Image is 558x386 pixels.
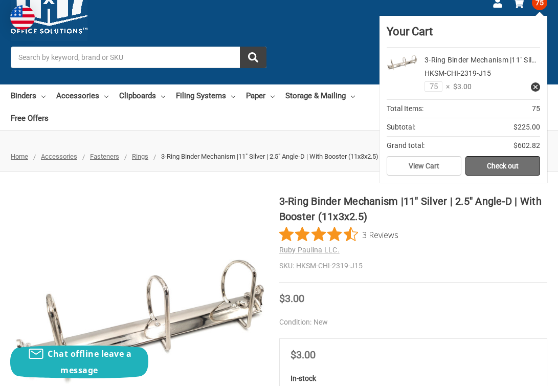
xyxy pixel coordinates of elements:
span: Subtotal: [387,122,415,133]
span: $3.00 [279,292,304,305]
dd: New [279,317,548,328]
a: Accessories [41,153,77,160]
a: Check out [465,156,540,176]
dd: HKSM-CHI-2319-J15 [279,261,548,271]
a: Filing Systems [176,84,235,107]
h1: 3-Ring Binder Mechanism |11" Silver | 2.5" Angle-D | With Booster (11x3x2.5) [279,194,548,224]
span: HKSM-CHI-2319-J15 [425,69,491,77]
p: In-stock [291,373,537,384]
span: 3-Ring Binder Mechanism |11" Silver | 2.5" Angle-D | With Booster (11x3x2.5) [161,153,378,160]
a: Home [11,153,28,160]
button: Rated 4.3 out of 5 stars from 3 reviews. Jump to reviews. [279,227,398,242]
div: Your Cart [387,23,540,48]
span: 3 Reviews [362,227,398,242]
a: Fasteners [90,153,119,160]
span: Grand total: [387,140,425,151]
span: Total Items: [387,103,423,114]
span: $3.00 [291,349,316,361]
a: Paper [246,84,275,107]
span: 75 [532,103,540,114]
a: View Cart [387,156,461,176]
a: Clipboards [119,84,165,107]
img: 3-Ring Binder Mechanism |11" Silver | 2.5" Angle-D | With Booster (11x3x2.5) [387,55,417,71]
dt: SKU: [279,261,294,271]
a: 3-Ring Binder Mechanism |11" Sil… [425,56,536,64]
span: $3.00 [450,81,472,92]
a: Ruby Paulina LLC. [279,246,340,254]
a: Free Offers [11,107,49,130]
span: $602.82 [514,140,540,151]
a: Accessories [56,84,108,107]
span: × [442,81,450,92]
button: Chat offline leave a message [10,346,148,378]
img: duty and tax information for United States [10,5,35,30]
span: $225.00 [514,122,540,133]
dt: Condition: [279,317,311,328]
a: Storage & Mailing [285,84,355,107]
a: Binders [11,84,46,107]
a: Rings [132,153,148,160]
input: Search by keyword, brand or SKU [11,47,266,68]
span: Chat offline leave a message [48,348,131,376]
